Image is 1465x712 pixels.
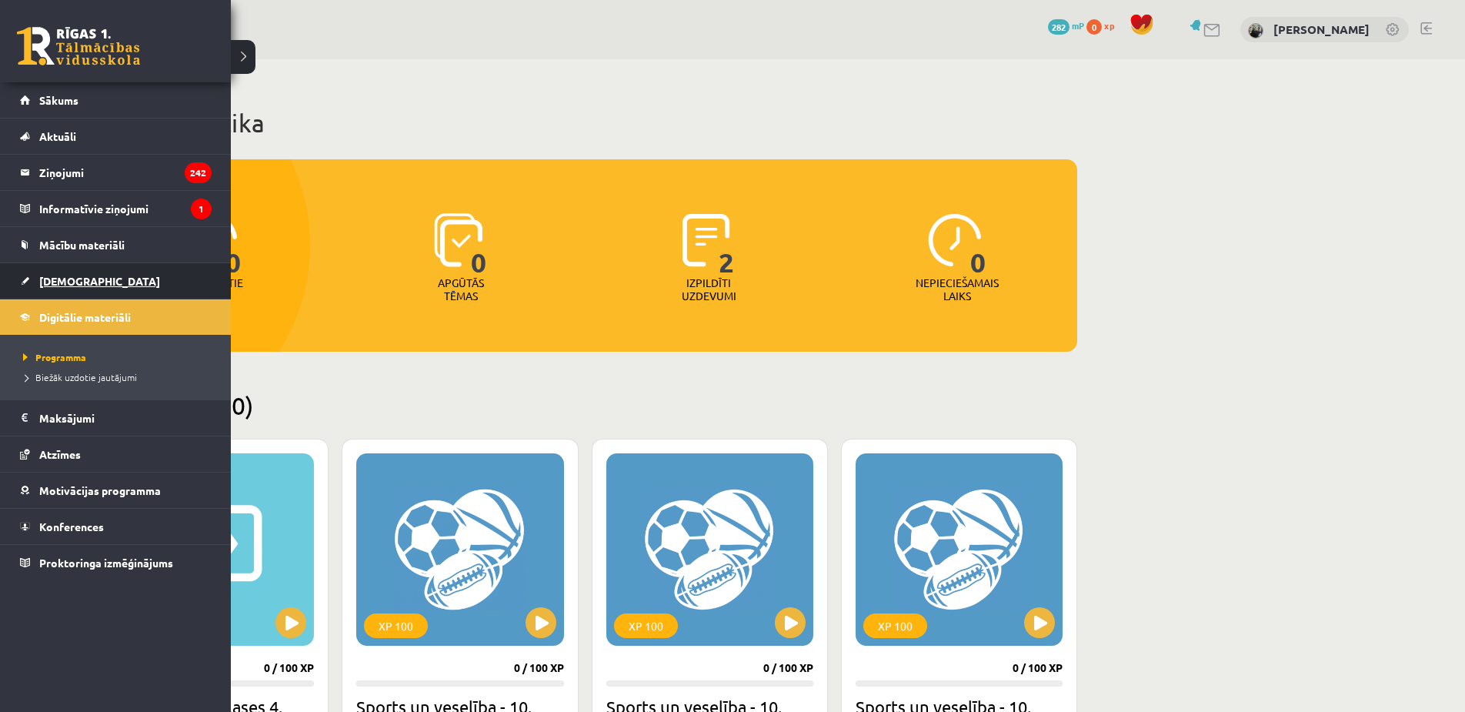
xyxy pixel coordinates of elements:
a: Sākums [20,82,212,118]
span: Sākums [39,93,78,107]
a: Proktoringa izmēģinājums [20,545,212,580]
a: Programma [19,350,215,364]
p: Nepieciešamais laiks [916,276,999,303]
p: Apgūtās tēmas [431,276,491,303]
span: xp [1104,19,1114,32]
legend: Maksājumi [39,400,212,436]
a: Biežāk uzdotie jautājumi [19,370,215,384]
p: Izpildīti uzdevumi [679,276,739,303]
a: Konferences [20,509,212,544]
img: icon-completed-tasks-ad58ae20a441b2904462921112bc710f1caf180af7a3daa7317a5a94f2d26646.svg [682,213,730,267]
a: Aktuāli [20,119,212,154]
div: XP 100 [863,613,927,638]
a: Maksājumi [20,400,212,436]
span: Konferences [39,520,104,533]
span: Proktoringa izmēģinājums [39,556,173,570]
span: Biežāk uzdotie jautājumi [19,371,137,383]
legend: Informatīvie ziņojumi [39,191,212,226]
a: 0 xp [1086,19,1122,32]
a: Rīgas 1. Tālmācības vidusskola [17,27,140,65]
span: [DEMOGRAPHIC_DATA] [39,274,160,288]
span: mP [1072,19,1084,32]
a: Digitālie materiāli [20,299,212,335]
a: Mācību materiāli [20,227,212,262]
span: Motivācijas programma [39,483,161,497]
a: [PERSON_NAME] [1273,22,1370,37]
span: 0 [1086,19,1102,35]
span: Digitālie materiāli [39,310,131,324]
a: Informatīvie ziņojumi1 [20,191,212,226]
img: icon-learned-topics-4a711ccc23c960034f471b6e78daf4a3bad4a20eaf4de84257b87e66633f6470.svg [434,213,482,267]
img: icon-clock-7be60019b62300814b6bd22b8e044499b485619524d84068768e800edab66f18.svg [928,213,982,267]
span: Mācību materiāli [39,238,125,252]
span: 0 [225,213,242,276]
div: XP 100 [614,613,678,638]
div: XP 100 [364,613,428,638]
a: Ziņojumi242 [20,155,212,190]
i: 1 [191,199,212,219]
span: Aktuāli [39,129,76,143]
a: Motivācijas programma [20,473,212,508]
span: Atzīmes [39,447,81,461]
h1: Mana statistika [92,108,1077,139]
span: 282 [1048,19,1070,35]
span: 0 [970,213,986,276]
i: 242 [185,162,212,183]
span: 0 [471,213,487,276]
a: [DEMOGRAPHIC_DATA] [20,263,212,299]
img: Sofija Jurģevica [1248,23,1263,38]
h2: Pieejamie (10) [92,390,1077,420]
span: 2 [719,213,735,276]
a: Atzīmes [20,436,212,472]
span: Programma [19,351,86,363]
legend: Ziņojumi [39,155,212,190]
a: 282 mP [1048,19,1084,32]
